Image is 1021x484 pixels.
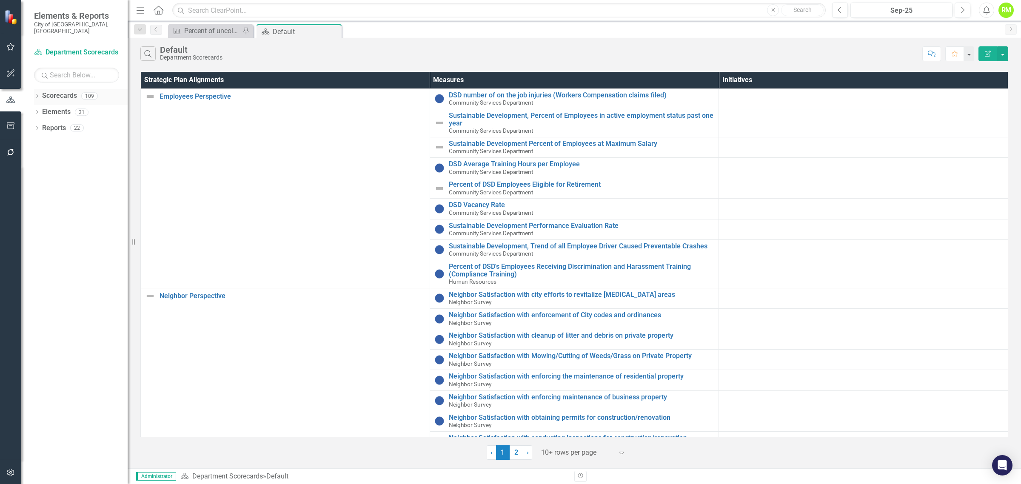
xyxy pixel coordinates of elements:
[434,416,445,426] img: Information Unavailable
[434,142,445,152] img: Not Defined
[449,263,715,278] a: Percent of DSD's Employees Receiving Discrimination and Harassment Training (Compliance Training)
[430,88,719,109] td: Double-Click to Edit Right Click for Context Menu
[34,11,119,21] span: Elements & Reports
[34,68,119,83] input: Search Below...
[449,99,533,106] span: Community Services Department
[449,250,533,257] span: Community Services Department
[34,48,119,57] a: Department Scorecards
[160,292,425,300] a: Neighbor Perspective
[434,293,445,303] img: Information Unavailable
[145,91,155,102] img: Not Defined
[449,189,533,196] span: Community Services Department
[160,93,425,100] a: Employees Perspective
[527,448,529,456] span: ›
[449,332,715,339] a: Neighbor Satisfaction with cleanup of litter and debris on private property
[449,230,533,236] span: Community Services Department
[430,411,719,431] td: Double-Click to Edit Right Click for Context Menu
[160,54,222,61] div: Department Scorecards
[434,334,445,344] img: Information Unavailable
[266,472,288,480] div: Default
[434,437,445,447] img: Information Unavailable
[42,91,77,101] a: Scorecards
[449,360,491,367] span: Neighbor Survey
[136,472,176,481] span: Administrator
[172,3,826,18] input: Search ClearPoint...
[449,148,533,154] span: Community Services Department
[81,92,98,100] div: 109
[180,472,568,481] div: »
[430,260,719,288] td: Double-Click to Edit Right Click for Context Menu
[192,472,263,480] a: Department Scorecards
[430,370,719,390] td: Double-Click to Edit Right Click for Context Menu
[141,88,430,288] td: Double-Click to Edit Right Click for Context Menu
[449,160,715,168] a: DSD Average Training Hours per Employee
[430,109,719,137] td: Double-Click to Edit Right Click for Context Menu
[449,352,715,360] a: Neighbor Satisfaction with Mowing/Cutting of Weeds/Grass on Private Property
[75,108,88,116] div: 31
[430,329,719,350] td: Double-Click to Edit Right Click for Context Menu
[434,314,445,324] img: Information Unavailable
[430,158,719,178] td: Double-Click to Edit Right Click for Context Menu
[434,224,445,234] img: Information Unavailable
[434,94,445,104] img: Information Unavailable
[449,311,715,319] a: Neighbor Satisfaction with enforcement of City codes and ordinances
[853,6,950,16] div: Sep-25
[449,414,715,421] a: Neighbor Satisfaction with obtaining permits for construction/renovation
[434,355,445,365] img: Information Unavailable
[449,340,491,347] span: Neighbor Survey
[449,373,715,380] a: Neighbor Satisfaction with enforcing the maintenance of residential property
[160,45,222,54] div: Default
[4,10,19,25] img: ClearPoint Strategy
[430,137,719,157] td: Double-Click to Edit Right Click for Context Menu
[449,112,715,127] a: Sustainable Development, Percent of Employees in active employment status past one year
[449,434,715,442] a: Neighbor Satisfaction with conducting inspections for construction/renovation
[434,204,445,214] img: Information Unavailable
[449,201,715,209] a: DSD Vacancy Rate
[184,26,240,36] div: Percent of uncollected utility bills
[998,3,1014,18] div: RM
[70,125,84,132] div: 22
[449,393,715,401] a: Neighbor Satisfaction with enforcing maintenance of business property
[793,6,812,13] span: Search
[992,455,1012,475] div: Open Intercom Messenger
[449,127,533,134] span: Community Services Department
[430,178,719,199] td: Double-Click to Edit Right Click for Context Menu
[449,278,496,285] span: Human Resources
[42,107,71,117] a: Elements
[449,299,491,305] span: Neighbor Survey
[449,291,715,299] a: Neighbor Satisfaction with city efforts to revitalize [MEDICAL_DATA] areas
[430,288,719,308] td: Double-Click to Edit Right Click for Context Menu
[434,118,445,128] img: Not Defined
[449,381,491,387] span: Neighbor Survey
[449,168,533,175] span: Community Services Department
[434,183,445,194] img: Not Defined
[449,222,715,230] a: Sustainable Development Performance Evaluation Rate
[145,291,155,301] img: Not Defined
[430,350,719,370] td: Double-Click to Edit Right Click for Context Menu
[273,26,339,37] div: Default
[42,123,66,133] a: Reports
[434,163,445,173] img: Information Unavailable
[449,181,715,188] a: Percent of DSD Employees Eligible for Retirement
[449,421,491,428] span: Neighbor Survey
[430,219,719,239] td: Double-Click to Edit Right Click for Context Menu
[449,140,715,148] a: Sustainable Development Percent of Employees at Maximum Salary
[430,308,719,329] td: Double-Click to Edit Right Click for Context Menu
[430,432,719,452] td: Double-Click to Edit Right Click for Context Menu
[850,3,953,18] button: Sep-25
[449,91,715,99] a: DSD number of on the job injuries (Workers Compensation claims filed)
[434,396,445,406] img: Information Unavailable
[430,199,719,219] td: Double-Click to Edit Right Click for Context Menu
[491,448,493,456] span: ‹
[34,21,119,35] small: City of [GEOGRAPHIC_DATA], [GEOGRAPHIC_DATA]
[434,375,445,385] img: Information Unavailable
[449,242,715,250] a: Sustainable Development, Trend of all Employee Driver Caused Preventable Crashes
[510,445,523,460] a: 2
[449,401,491,408] span: Neighbor Survey
[170,26,240,36] a: Percent of uncollected utility bills
[430,390,719,411] td: Double-Click to Edit Right Click for Context Menu
[449,319,491,326] span: Neighbor Survey
[430,239,719,260] td: Double-Click to Edit Right Click for Context Menu
[434,269,445,279] img: Information Unavailable
[496,445,510,460] span: 1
